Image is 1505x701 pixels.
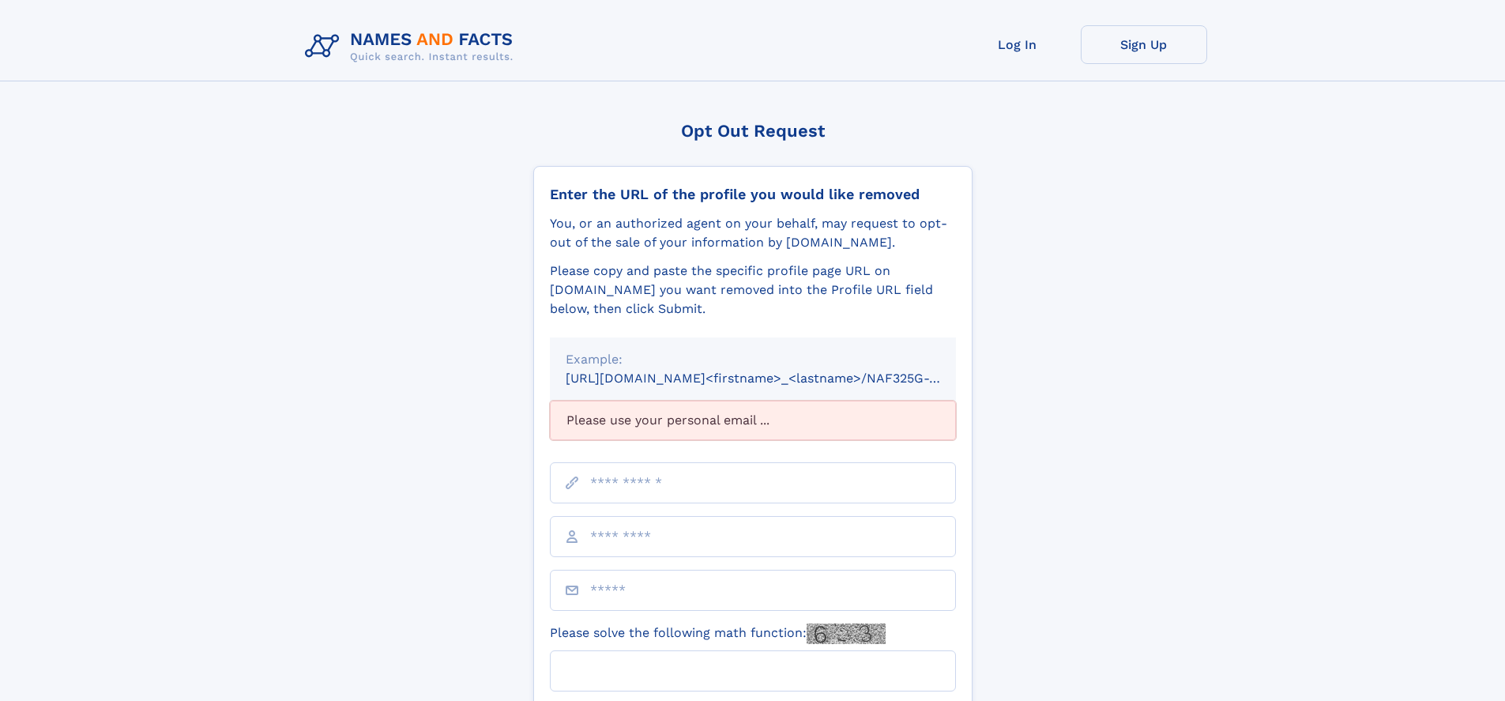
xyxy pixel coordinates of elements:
a: Log In [954,25,1081,64]
a: Sign Up [1081,25,1207,64]
div: Please copy and paste the specific profile page URL on [DOMAIN_NAME] you want removed into the Pr... [550,262,956,318]
small: [URL][DOMAIN_NAME]<firstname>_<lastname>/NAF325G-xxxxxxxx [566,371,986,386]
div: Example: [566,350,940,369]
div: Please use your personal email ... [550,401,956,440]
label: Please solve the following math function: [550,624,886,644]
div: You, or an authorized agent on your behalf, may request to opt-out of the sale of your informatio... [550,214,956,252]
img: Logo Names and Facts [299,25,526,68]
div: Enter the URL of the profile you would like removed [550,186,956,203]
div: Opt Out Request [533,121,973,141]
